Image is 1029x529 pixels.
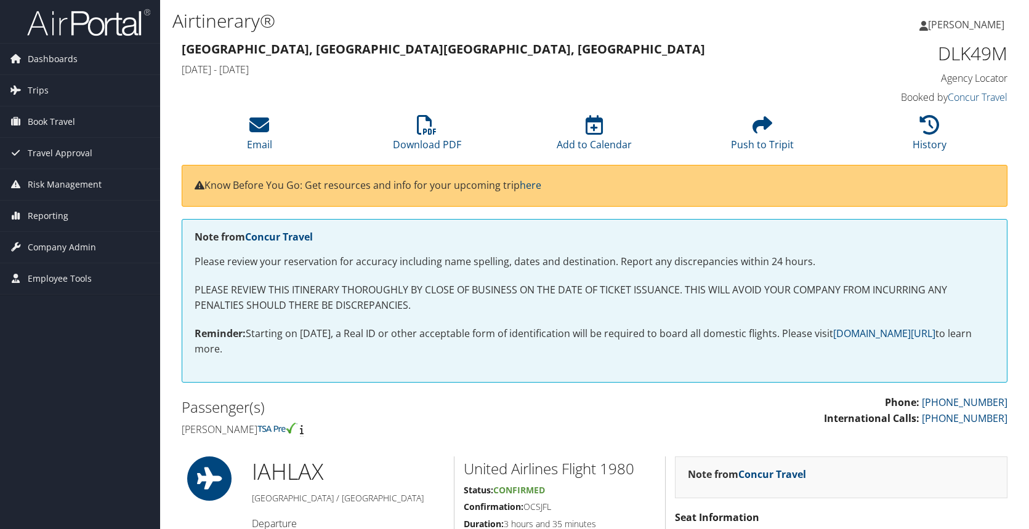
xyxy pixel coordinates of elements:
[815,41,1007,66] h1: DLK49M
[195,326,995,357] p: Starting on [DATE], a Real ID or other acceptable form of identification will be required to boar...
[28,44,78,74] span: Dashboards
[464,501,523,512] strong: Confirmation:
[815,90,1007,104] h4: Booked by
[557,122,632,151] a: Add to Calendar
[815,71,1007,85] h4: Agency Locator
[27,8,150,37] img: airportal-logo.png
[252,456,445,487] h1: IAH LAX
[738,467,806,481] a: Concur Travel
[182,41,705,57] strong: [GEOGRAPHIC_DATA], [GEOGRAPHIC_DATA] [GEOGRAPHIC_DATA], [GEOGRAPHIC_DATA]
[922,396,1007,409] a: [PHONE_NUMBER]
[252,492,445,504] h5: [GEOGRAPHIC_DATA] / [GEOGRAPHIC_DATA]
[922,412,1007,425] a: [PHONE_NUMBER]
[195,178,995,194] p: Know Before You Go: Get resources and info for your upcoming trip
[493,484,545,496] span: Confirmed
[28,106,75,137] span: Book Travel
[247,122,272,151] a: Email
[172,8,735,34] h1: Airtinerary®
[245,230,313,244] a: Concur Travel
[257,423,297,434] img: tsa-precheck.png
[195,327,246,340] strong: Reminder:
[948,90,1007,104] a: Concur Travel
[688,467,806,481] strong: Note from
[182,423,586,436] h4: [PERSON_NAME]
[28,201,68,231] span: Reporting
[928,18,1004,31] span: [PERSON_NAME]
[28,169,102,200] span: Risk Management
[833,327,935,340] a: [DOMAIN_NAME][URL]
[675,511,759,524] strong: Seat Information
[393,122,461,151] a: Download PDF
[731,122,794,151] a: Push to Tripit
[824,412,919,425] strong: International Calls:
[28,263,92,294] span: Employee Tools
[913,122,946,151] a: History
[464,458,656,479] h2: United Airlines Flight 1980
[28,75,49,106] span: Trips
[464,484,493,496] strong: Status:
[919,6,1017,43] a: [PERSON_NAME]
[195,282,995,314] p: PLEASE REVIEW THIS ITINERARY THOROUGHLY BY CLOSE OF BUSINESS ON THE DATE OF TICKET ISSUANCE. THIS...
[464,501,656,513] h5: OCSJFL
[885,396,919,409] strong: Phone:
[28,232,96,263] span: Company Admin
[195,230,313,244] strong: Note from
[195,254,995,270] p: Please review your reservation for accuracy including name spelling, dates and destination. Repor...
[182,63,796,76] h4: [DATE] - [DATE]
[520,178,541,192] a: here
[182,397,586,418] h2: Passenger(s)
[28,138,92,169] span: Travel Approval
